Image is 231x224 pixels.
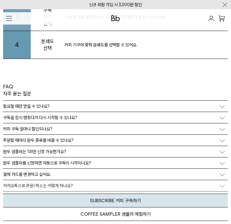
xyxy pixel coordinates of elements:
p: 커피 기구에 맞춰 분쇄도를 선택할 수 있어요. [65,41,228,48]
p: 4 [3,31,31,59]
a: SUBSCRIBE 커피 구독하기 [3,194,228,207]
a: 신규 회원 가입 시 3,000원 할인 [89,2,142,7]
span: 분쇄도 선택 [31,38,65,52]
img: 로고 [111,15,120,21]
p: FAQ 자주 묻는 질문 [3,83,31,97]
a: COFFEE SAMPLER 샘플러 체험하기 [3,207,228,221]
p: 원두 샘플러를 신청하면 자동으로 구독이 시작되나요? [3,160,91,165]
p: 결제 카드를 변경하고 싶어요. [3,172,51,177]
p: 구독을 잠시 멈췄다가 다시 시작할 수 있나요? [3,115,77,120]
p: 원두 샘플러는 1회만 신청 가능한가요? [3,149,66,154]
p: 커피 구독 얼마나 할인되나요? [3,126,52,131]
p: 주문할 때마다 원두 종류를 바꿀 수 있나요? [3,138,73,143]
p: 필요할 때만 받을 수 있나요? [3,104,49,109]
